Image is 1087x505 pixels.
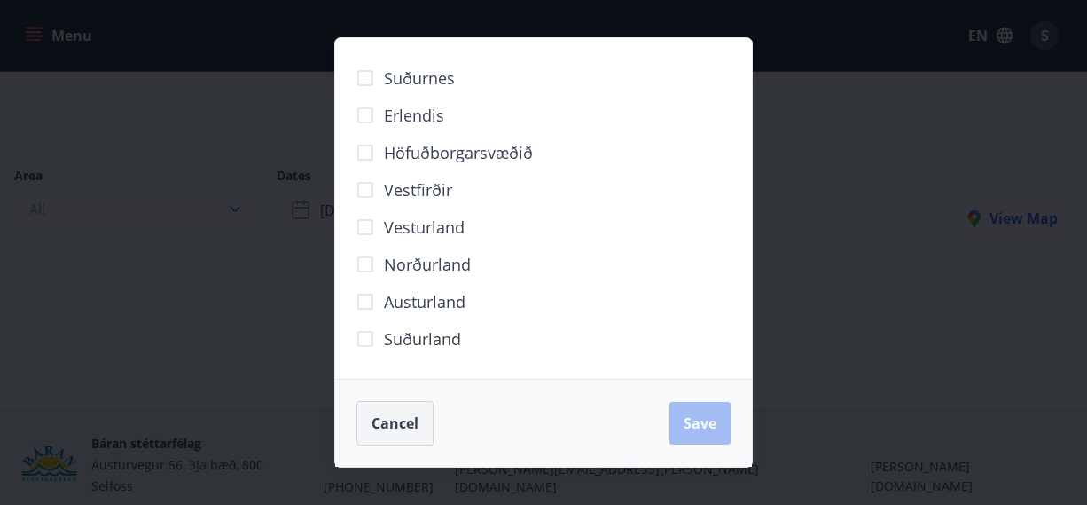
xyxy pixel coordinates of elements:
[384,104,444,127] span: Erlendis
[384,178,452,201] span: Vestfirðir
[384,253,471,276] span: Norðurland
[384,216,465,239] span: Vesturland
[384,327,461,351] span: Suðurland
[384,67,455,90] span: Suðurnes
[371,414,418,433] span: Cancel
[384,290,465,313] span: Austurland
[356,401,434,446] button: Cancel
[384,141,533,164] span: Höfuðborgarsvæðið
